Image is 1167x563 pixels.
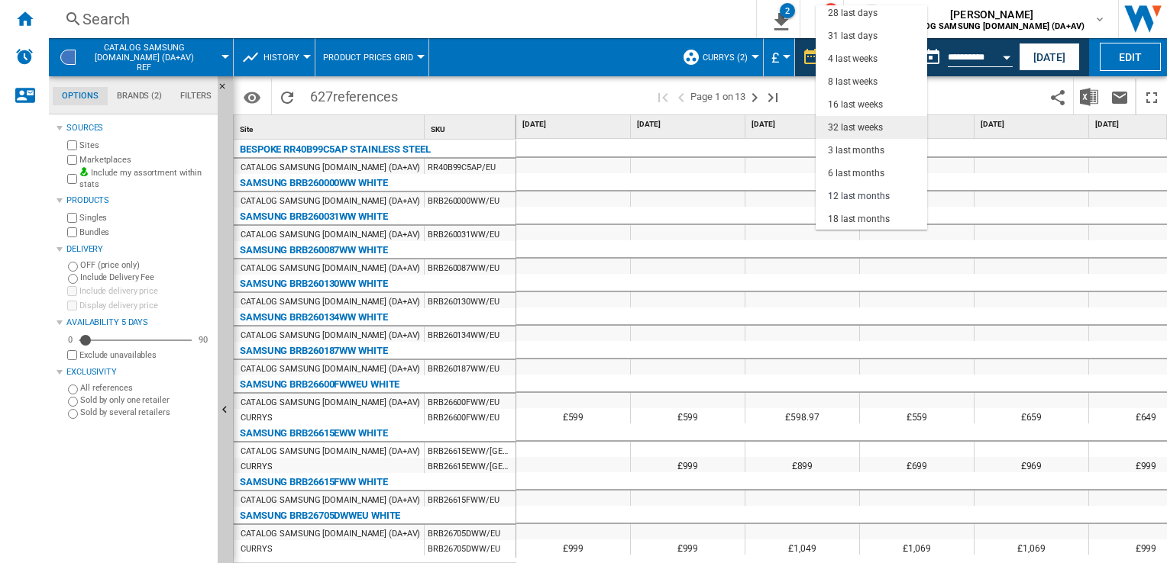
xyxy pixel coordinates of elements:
[828,167,884,180] div: 6 last months
[828,98,883,111] div: 16 last weeks
[828,144,884,157] div: 3 last months
[828,121,883,134] div: 32 last weeks
[828,53,878,66] div: 4 last weeks
[828,7,878,20] div: 28 last days
[828,76,878,88] div: 8 last weeks
[828,213,890,226] div: 18 last months
[828,30,878,43] div: 31 last days
[828,190,890,203] div: 12 last months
